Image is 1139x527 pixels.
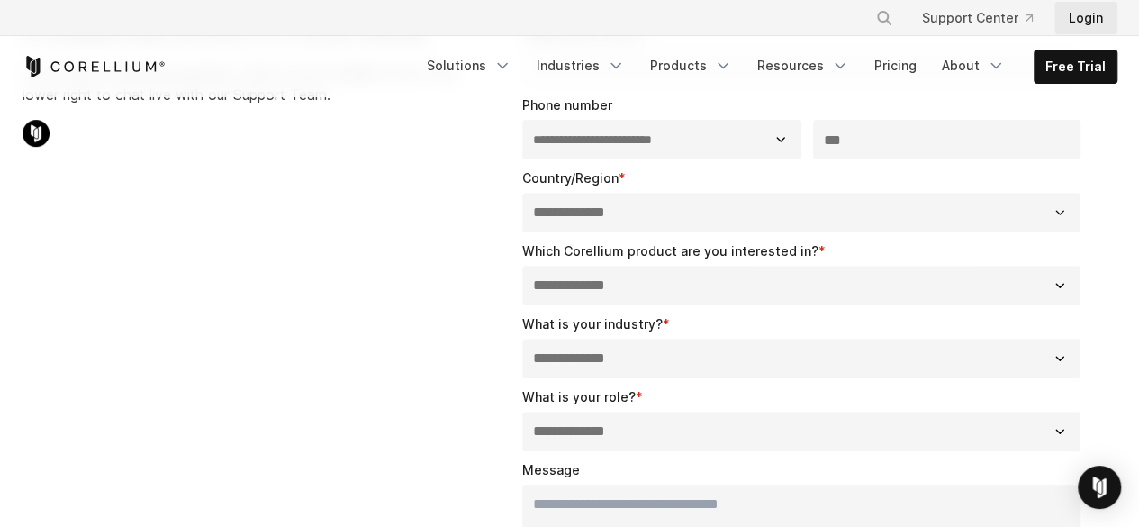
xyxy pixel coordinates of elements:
a: Industries [526,50,636,82]
div: Navigation Menu [854,2,1117,34]
button: Search [868,2,900,34]
div: Open Intercom Messenger [1078,466,1121,509]
span: Country/Region [522,170,619,186]
span: Which Corellium product are you interested in? [522,243,818,259]
img: Corellium Chat Icon [23,120,50,147]
span: What is your industry? [522,316,663,332]
a: Resources [746,50,860,82]
a: Login [1054,2,1117,34]
a: Solutions [416,50,522,82]
a: Products [639,50,743,82]
a: Corellium Home [23,56,166,77]
a: About [931,50,1016,82]
a: Pricing [863,50,927,82]
div: Navigation Menu [416,50,1117,84]
span: Message [522,462,580,477]
a: Free Trial [1035,50,1116,83]
span: Phone number [522,97,612,113]
span: What is your role? [522,389,636,404]
a: Support Center [908,2,1047,34]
